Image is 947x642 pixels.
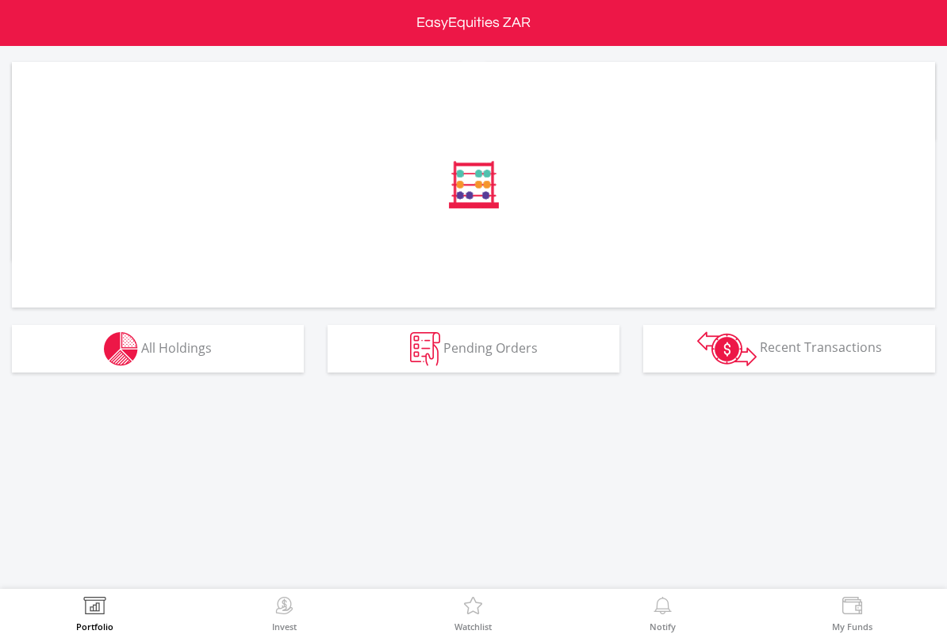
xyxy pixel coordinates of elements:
a: Invest [272,597,297,631]
a: Watchlist [454,597,492,631]
img: Invest Now [272,597,297,619]
span: Pending Orders [443,338,538,356]
span: All Holdings [141,338,212,356]
img: View Portfolio [82,597,107,619]
img: pending_instructions-wht.png [410,332,440,366]
span: Recent Transactions [760,338,882,356]
button: All Holdings [12,325,304,373]
label: Notify [650,622,676,631]
label: Portfolio [76,622,113,631]
button: Recent Transactions [643,325,935,373]
label: Watchlist [454,622,492,631]
img: holdings-wht.png [104,332,138,366]
img: transactions-zar-wht.png [697,331,757,366]
a: My Funds [832,597,872,631]
a: Notify [650,597,676,631]
img: View Funds [840,597,865,619]
img: Watchlist [461,597,485,619]
button: Pending Orders [328,325,619,373]
img: View Notifications [650,597,675,619]
label: My Funds [832,622,872,631]
a: Portfolio [76,597,113,631]
label: Invest [272,622,297,631]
